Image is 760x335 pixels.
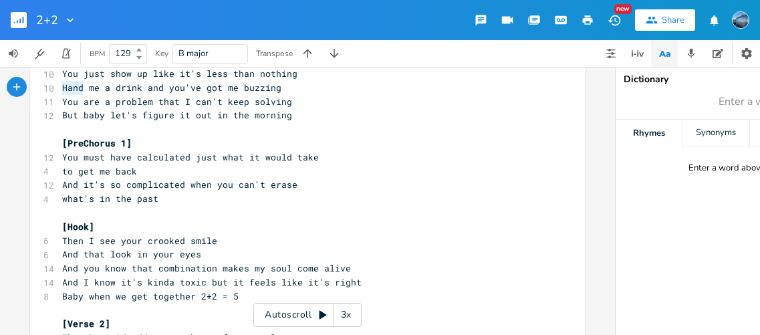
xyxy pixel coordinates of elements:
div: 3x [334,303,358,327]
span: You are a problem that I can't keep solving [62,96,292,108]
span: And you know that combination makes my soul come alive [62,262,351,274]
div: Transpose [256,49,293,58]
span: Baby when we get together 2+2 = 5 [62,290,239,302]
span: But baby let's figure it out in the morning [62,109,292,121]
span: And I know it's kinda toxic but it feels like it's right [62,276,362,288]
button: Share [635,9,695,31]
span: 2+2 [36,14,58,26]
span: Then I see your crooked smile [62,235,217,247]
div: BPM [90,50,105,58]
div: Rhymes [616,120,682,146]
span: what's in the past [62,193,158,205]
span: [PreChorus 1] [62,137,132,149]
span: And it's so complicated when you can't erase [62,179,297,191]
span: [Verse 2] [62,318,110,330]
div: Key [155,49,168,58]
span: to get me back [62,165,137,177]
span: You must have calculated just what it would take [62,151,319,163]
div: Share [662,14,684,26]
button: New [601,8,628,32]
span: Hand me a drink and you've got me buzzing [62,82,281,94]
div: Synonyms [682,120,749,146]
img: DJ Flossy [732,11,749,29]
span: You just show up like it's less than nothing [62,68,297,80]
span: [Hook] [62,221,94,233]
div: Autoscroll [253,303,362,327]
span: And that look in your eyes [62,248,201,260]
span: B major [178,47,209,60]
div: New [614,4,632,14]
